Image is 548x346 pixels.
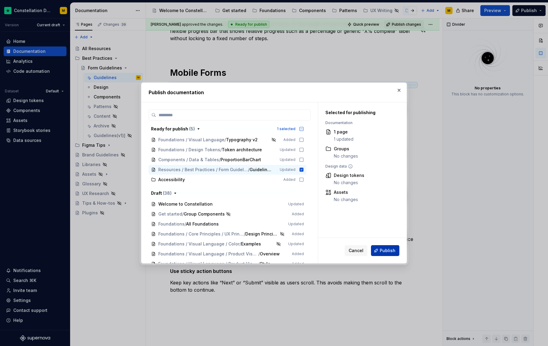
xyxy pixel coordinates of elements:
div: 1 selected [277,127,295,131]
div: Assets [334,189,358,195]
span: Foundations / Design Tokens [158,147,220,153]
div: Ready for publish [151,126,195,132]
div: Design tokens [334,172,364,178]
span: Cancel [349,248,363,254]
div: 1 updated [334,136,353,142]
span: Added [283,177,295,182]
span: Guidelines [250,167,271,173]
span: Updated [280,167,295,172]
span: ( 38 ) [163,191,172,196]
div: No changes [334,153,358,159]
span: Publish [380,248,395,254]
button: Draft (38) [149,188,306,198]
button: Ready for publish (5)1 selected [149,124,306,134]
div: Design data [325,164,392,169]
span: Updated [280,147,295,152]
span: Token architecture [222,147,262,153]
h2: Publish documentation [149,89,399,96]
div: Selected for publishing [325,110,392,116]
span: Foundations / Visual Language [158,137,224,143]
div: Draft [151,190,172,196]
span: ( 5 ) [189,126,195,131]
div: Documentation [325,120,392,125]
span: / [220,147,222,153]
span: ProportionBarChart [221,157,261,163]
span: / [248,167,250,173]
div: No changes [334,197,358,203]
span: Added [283,137,295,142]
span: Resources / Best Practices / Form Guidelines [158,167,248,173]
div: Groups [334,146,358,152]
span: Accessibility [158,177,185,183]
span: / [219,157,221,163]
button: Cancel [345,245,367,256]
span: Components / Data & Tables [158,157,219,163]
span: Typography v2 [226,137,258,143]
button: Publish [371,245,399,256]
span: / [224,137,226,143]
div: 1 page [334,129,353,135]
div: No changes [334,180,364,186]
span: Updated [280,157,295,162]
